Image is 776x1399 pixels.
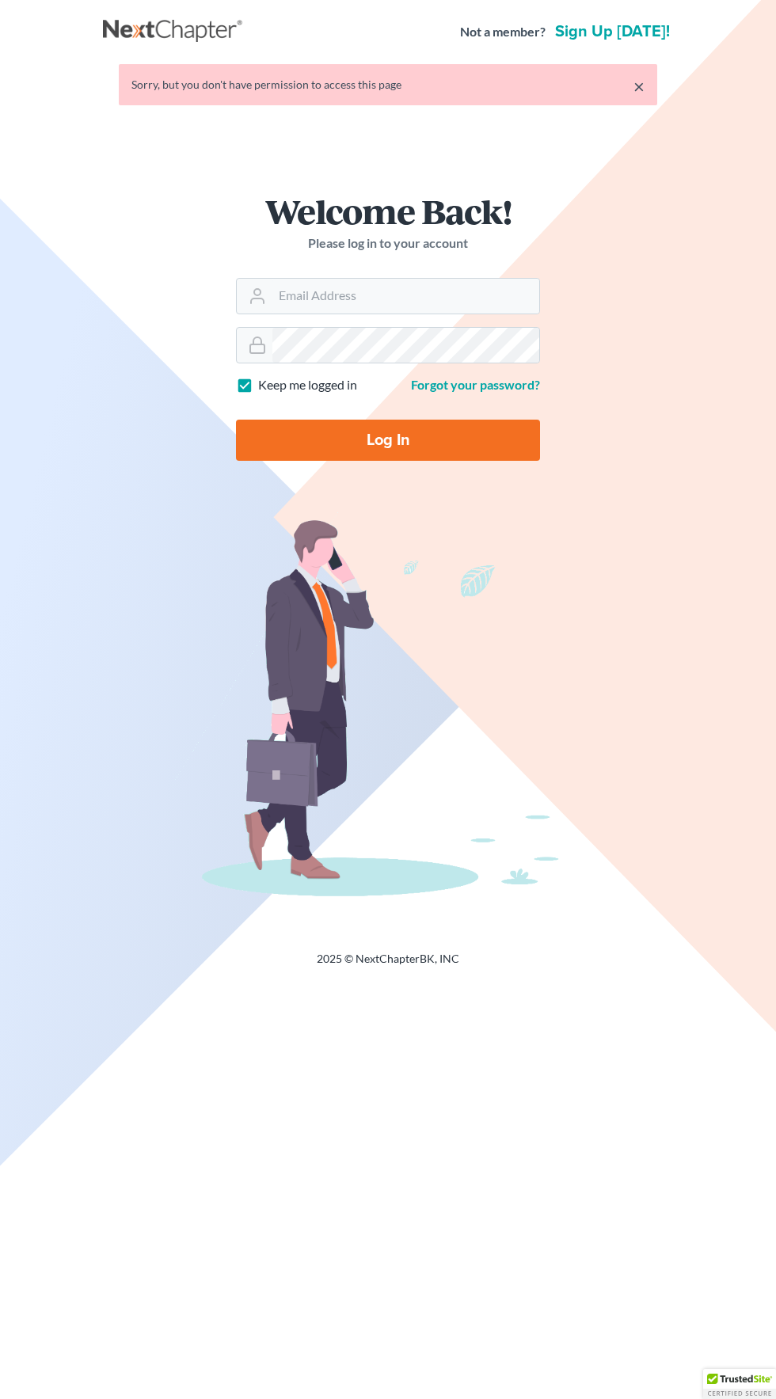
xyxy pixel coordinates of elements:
a: Sign up [DATE]! [552,24,673,40]
div: Sorry, but you don't have permission to access this page [131,77,645,93]
input: Log In [236,420,540,461]
h1: Welcome Back! [236,194,540,228]
a: Forgot your password? [411,377,540,392]
strong: Not a member? [460,23,546,41]
img: businessman-ef4affc50454a16ca87281fa5a7dedfad9beb24120227e273afbe858d1a6e465.png [174,511,602,913]
div: TrustedSite Certified [703,1369,776,1399]
p: Please log in to your account [236,234,540,253]
a: × [633,77,645,96]
label: Keep me logged in [258,376,357,394]
div: 2025 © NextChapterBK, INC [103,951,673,979]
input: Email Address [272,279,539,314]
